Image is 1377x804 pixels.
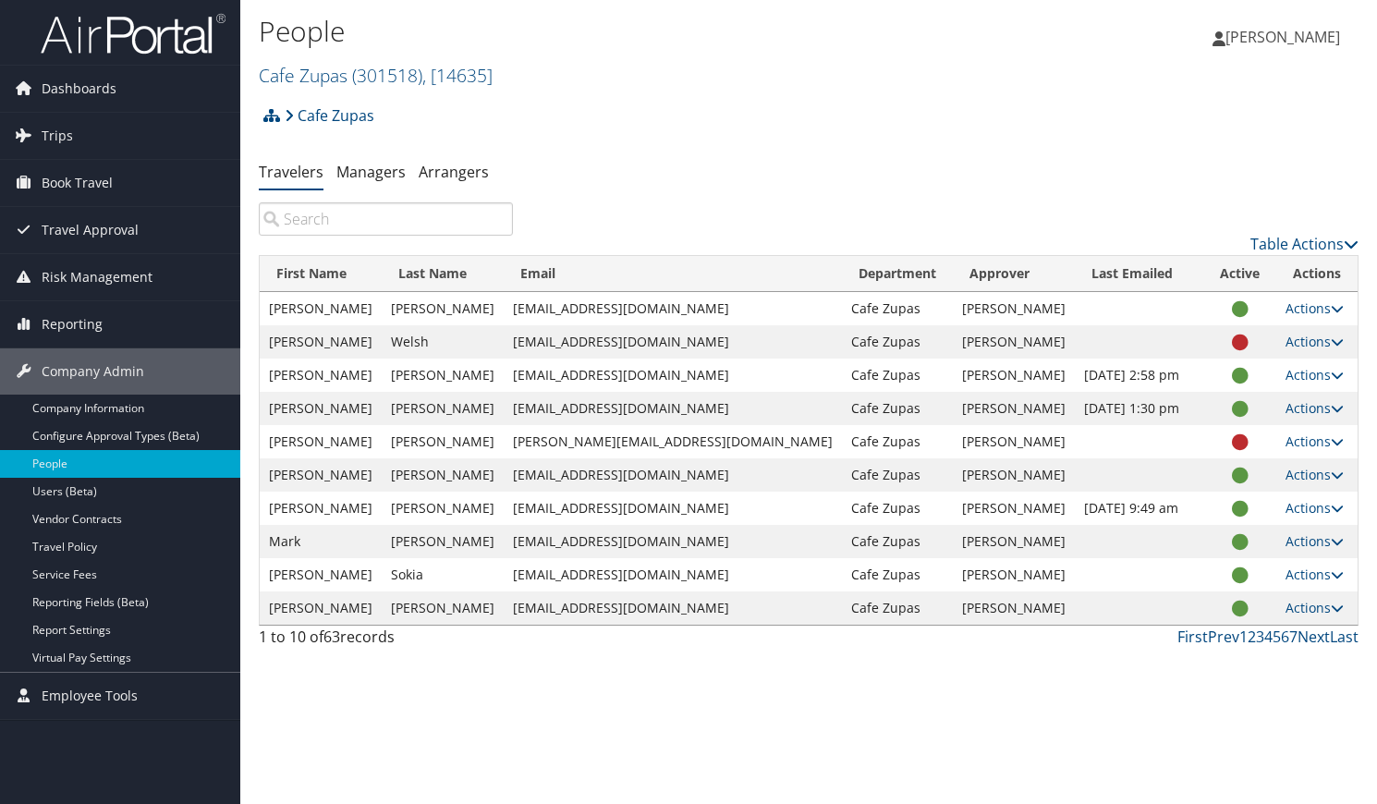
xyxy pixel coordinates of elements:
td: [DATE] 1:30 pm [1075,392,1203,425]
td: [PERSON_NAME] [260,458,382,492]
a: Actions [1286,366,1344,384]
td: Welsh [382,325,504,359]
th: Last Name: activate to sort column ascending [382,256,504,292]
a: Actions [1286,532,1344,550]
td: [PERSON_NAME] [260,359,382,392]
a: 7 [1289,627,1298,647]
td: Cafe Zupas [842,325,953,359]
a: 3 [1256,627,1264,647]
td: Cafe Zupas [842,292,953,325]
td: Cafe Zupas [842,392,953,425]
td: [PERSON_NAME] [382,292,504,325]
td: [PERSON_NAME] [953,325,1075,359]
td: [PERSON_NAME][EMAIL_ADDRESS][DOMAIN_NAME] [504,425,842,458]
input: Search [259,202,513,236]
td: Cafe Zupas [842,359,953,392]
td: [PERSON_NAME] [260,591,382,625]
td: [PERSON_NAME] [260,558,382,591]
td: [EMAIL_ADDRESS][DOMAIN_NAME] [504,458,842,492]
td: [PERSON_NAME] [382,591,504,625]
td: Mark [260,525,382,558]
td: [PERSON_NAME] [953,359,1075,392]
td: [PERSON_NAME] [953,492,1075,525]
td: [PERSON_NAME] [382,359,504,392]
a: Table Actions [1250,234,1359,254]
th: Actions [1276,256,1358,292]
a: Actions [1286,333,1344,350]
td: [DATE] 2:58 pm [1075,359,1203,392]
span: Reporting [42,301,103,347]
th: Email: activate to sort column ascending [504,256,842,292]
a: 1 [1239,627,1248,647]
td: [PERSON_NAME] [953,292,1075,325]
a: 2 [1248,627,1256,647]
td: [PERSON_NAME] [260,425,382,458]
a: Actions [1286,299,1344,317]
td: [PERSON_NAME] [953,591,1075,625]
span: [PERSON_NAME] [1225,27,1340,47]
a: Actions [1286,466,1344,483]
span: Company Admin [42,348,144,395]
td: Cafe Zupas [842,458,953,492]
th: Department: activate to sort column ascending [842,256,953,292]
a: Cafe Zupas [259,63,493,88]
td: [PERSON_NAME] [260,492,382,525]
th: Active: activate to sort column ascending [1203,256,1276,292]
td: Cafe Zupas [842,591,953,625]
td: [PERSON_NAME] [382,425,504,458]
span: Employee Tools [42,673,138,719]
span: Travel Approval [42,207,139,253]
td: [EMAIL_ADDRESS][DOMAIN_NAME] [504,591,842,625]
td: [PERSON_NAME] [953,458,1075,492]
td: [EMAIL_ADDRESS][DOMAIN_NAME] [504,558,842,591]
td: Cafe Zupas [842,558,953,591]
td: [PERSON_NAME] [953,558,1075,591]
span: Trips [42,113,73,159]
a: Last [1330,627,1359,647]
td: [EMAIL_ADDRESS][DOMAIN_NAME] [504,492,842,525]
a: Actions [1286,432,1344,450]
a: [PERSON_NAME] [1212,9,1359,65]
td: [PERSON_NAME] [953,525,1075,558]
a: Prev [1208,627,1239,647]
td: [PERSON_NAME] [953,392,1075,425]
a: Actions [1286,566,1344,583]
img: airportal-logo.png [41,12,225,55]
td: [PERSON_NAME] [260,325,382,359]
td: [PERSON_NAME] [382,492,504,525]
div: 1 to 10 of records [259,626,513,657]
span: Risk Management [42,254,152,300]
td: Cafe Zupas [842,492,953,525]
td: Cafe Zupas [842,525,953,558]
span: 63 [323,627,340,647]
a: First [1177,627,1208,647]
th: Last Emailed: activate to sort column ascending [1075,256,1203,292]
span: Book Travel [42,160,113,206]
td: [DATE] 9:49 am [1075,492,1203,525]
td: [PERSON_NAME] [382,458,504,492]
span: , [ 14635 ] [422,63,493,88]
td: [EMAIL_ADDRESS][DOMAIN_NAME] [504,292,842,325]
th: Approver [953,256,1075,292]
a: Managers [336,162,406,182]
td: Cafe Zupas [842,425,953,458]
a: Actions [1286,499,1344,517]
a: Actions [1286,599,1344,616]
a: Actions [1286,399,1344,417]
th: First Name: activate to sort column ascending [260,256,382,292]
td: [EMAIL_ADDRESS][DOMAIN_NAME] [504,325,842,359]
h1: People [259,12,992,51]
a: Next [1298,627,1330,647]
a: Cafe Zupas [285,97,374,134]
span: ( 301518 ) [352,63,422,88]
td: [EMAIL_ADDRESS][DOMAIN_NAME] [504,392,842,425]
td: [PERSON_NAME] [953,425,1075,458]
a: Arrangers [419,162,489,182]
td: [PERSON_NAME] [260,392,382,425]
td: [PERSON_NAME] [260,292,382,325]
a: 4 [1264,627,1273,647]
a: 6 [1281,627,1289,647]
td: [PERSON_NAME] [382,392,504,425]
td: [EMAIL_ADDRESS][DOMAIN_NAME] [504,525,842,558]
td: Sokia [382,558,504,591]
